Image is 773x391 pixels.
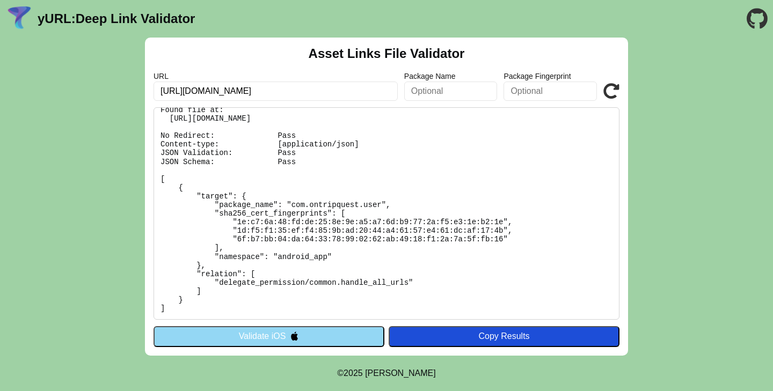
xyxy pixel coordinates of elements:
input: Optional [504,82,597,101]
label: URL [154,72,398,80]
input: Required [154,82,398,101]
footer: © [337,356,435,391]
a: yURL:Deep Link Validator [38,11,195,26]
h2: Asset Links File Validator [309,46,465,61]
pre: Found file at: [URL][DOMAIN_NAME] No Redirect: Pass Content-type: [application/json] JSON Validat... [154,107,619,320]
img: appleIcon.svg [290,331,299,341]
button: Validate iOS [154,326,384,346]
label: Package Name [404,72,498,80]
img: yURL Logo [5,5,33,33]
button: Copy Results [389,326,619,346]
a: Michael Ibragimchayev's Personal Site [365,368,436,378]
input: Optional [404,82,498,101]
div: Copy Results [394,331,614,341]
span: 2025 [344,368,363,378]
label: Package Fingerprint [504,72,597,80]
